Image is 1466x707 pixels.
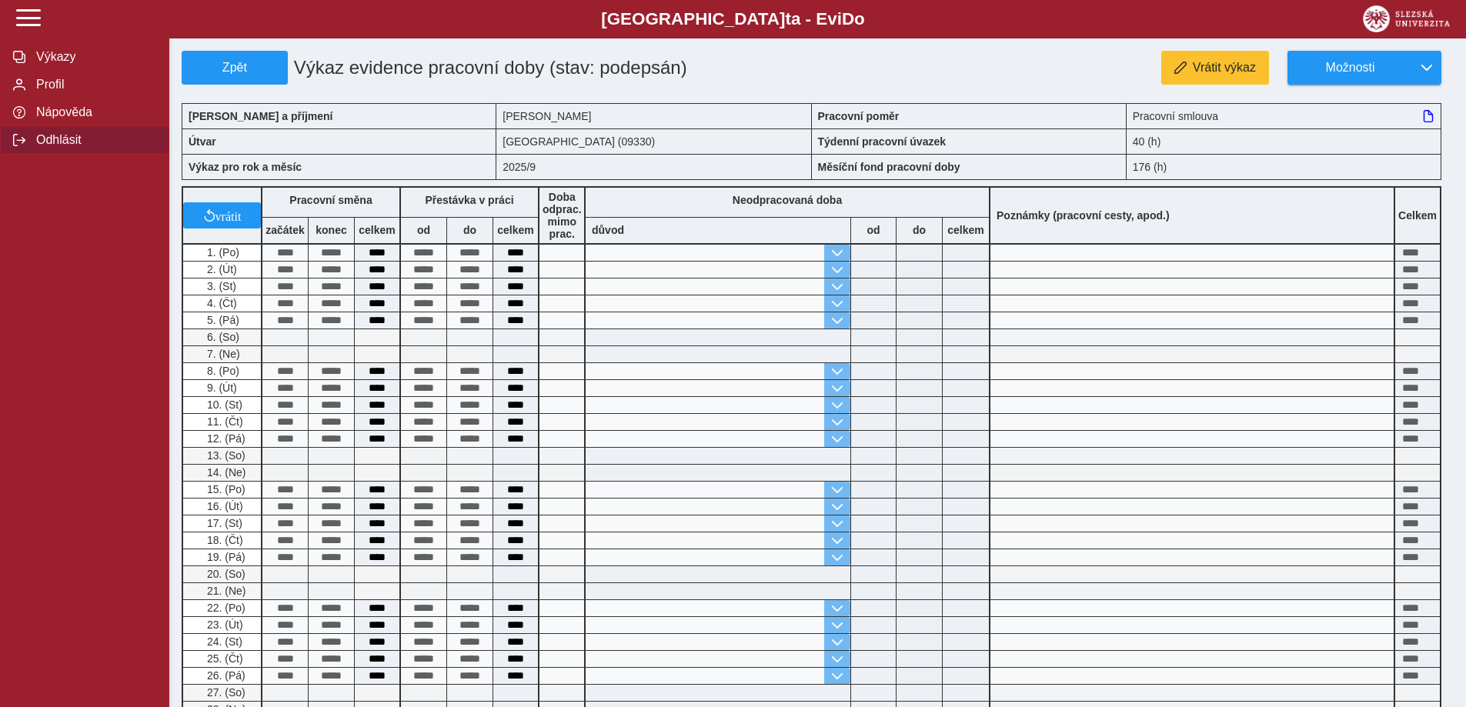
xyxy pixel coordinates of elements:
[204,466,246,479] span: 14. (Ne)
[204,348,240,360] span: 7. (Ne)
[309,224,354,236] b: konec
[496,103,811,128] div: [PERSON_NAME]
[854,9,865,28] span: o
[990,209,1176,222] b: Poznámky (pracovní cesty, apod.)
[818,135,947,148] b: Týdenní pracovní úvazek
[204,517,242,529] span: 17. (St)
[182,51,288,85] button: Zpět
[1127,103,1441,128] div: Pracovní smlouva
[496,154,811,180] div: 2025/9
[204,551,245,563] span: 19. (Pá)
[189,110,332,122] b: [PERSON_NAME] a příjmení
[189,61,281,75] span: Zpět
[204,297,237,309] span: 4. (Čt)
[204,652,243,665] span: 25. (Čt)
[32,133,156,147] span: Odhlásit
[897,224,942,236] b: do
[204,331,239,343] span: 6. (So)
[401,224,446,236] b: od
[204,483,245,495] span: 15. (Po)
[943,224,989,236] b: celkem
[204,314,239,326] span: 5. (Pá)
[493,224,538,236] b: celkem
[425,194,513,206] b: Přestávka v práci
[204,432,245,445] span: 12. (Pá)
[204,365,239,377] span: 8. (Po)
[204,534,243,546] span: 18. (Čt)
[818,161,960,173] b: Měsíční fond pracovní doby
[1287,51,1412,85] button: Možnosti
[1363,5,1450,32] img: logo_web_su.png
[733,194,842,206] b: Neodpracovaná doba
[842,9,854,28] span: D
[204,602,245,614] span: 22. (Po)
[1398,209,1437,222] b: Celkem
[189,161,302,173] b: Výkaz pro rok a měsíc
[355,224,399,236] b: celkem
[204,686,245,699] span: 27. (So)
[262,224,308,236] b: začátek
[447,224,493,236] b: do
[496,128,811,154] div: [GEOGRAPHIC_DATA] (09330)
[204,246,239,258] span: 1. (Po)
[32,105,156,119] span: Nápověda
[1127,128,1441,154] div: 40 (h)
[204,635,242,648] span: 24. (St)
[592,224,624,236] b: důvod
[204,280,236,292] span: 3. (St)
[785,9,790,28] span: t
[1127,154,1441,180] div: 176 (h)
[204,500,243,512] span: 16. (Út)
[189,135,216,148] b: Útvar
[1301,61,1400,75] span: Možnosti
[289,194,372,206] b: Pracovní směna
[204,415,243,428] span: 11. (Čt)
[818,110,900,122] b: Pracovní poměr
[204,399,242,411] span: 10. (St)
[215,209,242,222] span: vrátit
[183,202,261,228] button: vrátit
[851,224,896,236] b: od
[204,449,245,462] span: 13. (So)
[1161,51,1269,85] button: Vrátit výkaz
[288,51,712,85] h1: Výkaz evidence pracovní doby (stav: podepsán)
[204,263,237,275] span: 2. (Út)
[1193,61,1256,75] span: Vrátit výkaz
[204,669,245,682] span: 26. (Pá)
[204,568,245,580] span: 20. (So)
[543,191,582,240] b: Doba odprac. mimo prac.
[204,382,237,394] span: 9. (Út)
[204,619,243,631] span: 23. (Út)
[32,50,156,64] span: Výkazy
[32,78,156,92] span: Profil
[204,585,246,597] span: 21. (Ne)
[46,9,1420,29] b: [GEOGRAPHIC_DATA] a - Evi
